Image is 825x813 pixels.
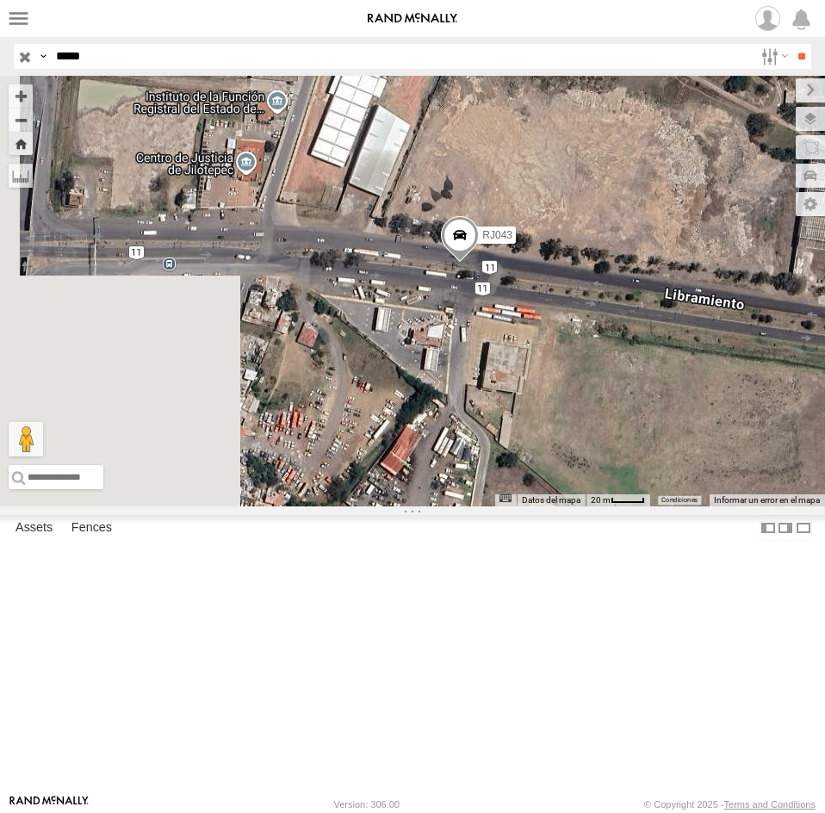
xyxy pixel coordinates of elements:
img: rand-logo.svg [368,13,457,25]
a: Condiciones (se abre en una nueva pestaña) [661,497,698,504]
label: Search Filter Options [754,44,791,69]
a: Visit our Website [9,796,89,813]
label: Dock Summary Table to the Right [777,515,794,540]
label: Assets [7,516,61,540]
label: Map Settings [796,192,825,216]
label: Fences [63,516,121,540]
label: Search Query [36,44,50,69]
div: © Copyright 2025 - [644,799,816,810]
a: Informar un error en el mapa [714,495,820,505]
button: Combinaciones de teclas [499,494,512,502]
span: 20 m [591,495,611,505]
button: Zoom in [9,84,33,108]
button: Zoom out [9,108,33,132]
label: Measure [9,164,33,188]
label: Dock Summary Table to the Left [760,515,777,540]
button: Zoom Home [9,132,33,155]
button: Arrastra el hombrecito naranja al mapa para abrir Street View [9,422,43,456]
button: Escala del mapa: 20 m por 36 píxeles [586,494,650,506]
a: Terms and Conditions [724,799,816,810]
label: Hide Summary Table [795,515,812,540]
button: Datos del mapa [522,494,580,506]
span: RJ043 [482,229,512,241]
div: Version: 306.00 [334,799,400,810]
